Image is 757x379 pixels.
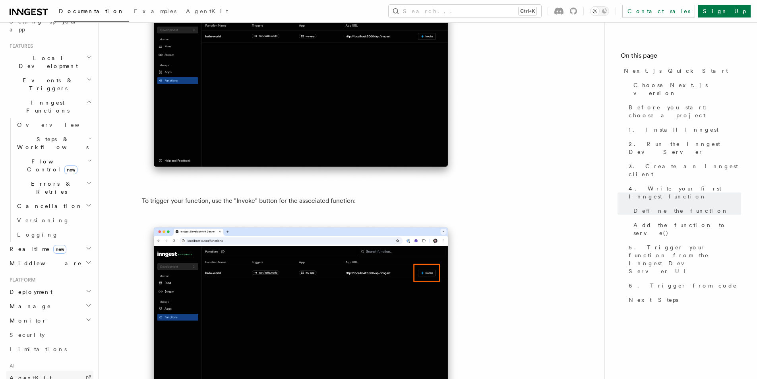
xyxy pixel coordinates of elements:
span: Events & Triggers [6,76,87,92]
a: Setting up your app [6,14,93,37]
span: 2. Run the Inngest Dev Server [629,140,741,156]
a: 6. Trigger from code [625,278,741,293]
span: Documentation [59,8,124,14]
span: Overview [17,122,99,128]
a: Before you start: choose a project [625,100,741,122]
span: 3. Create an Inngest client [629,162,741,178]
button: Toggle dark mode [590,6,609,16]
button: Errors & Retries [14,177,93,199]
span: Realtime [6,245,66,253]
button: Inngest Functions [6,95,93,118]
span: Define the function [633,207,728,215]
span: new [53,245,66,254]
span: Steps & Workflows [14,135,89,151]
span: Before you start: choose a project [629,103,741,119]
kbd: Ctrl+K [519,7,536,15]
a: Contact sales [622,5,695,17]
a: Logging [14,227,93,242]
button: Deployment [6,285,93,299]
a: Security [6,328,93,342]
span: Limitations [10,346,67,352]
a: AgentKit [181,2,233,21]
a: Limitations [6,342,93,356]
button: Search...Ctrl+K [389,5,541,17]
h4: On this page [621,51,741,64]
span: Flow Control [14,157,87,173]
a: 4. Write your first Inngest function [625,181,741,204]
a: Documentation [54,2,129,22]
span: Errors & Retries [14,180,86,196]
span: Middleware [6,259,82,267]
a: Examples [129,2,181,21]
a: 5. Trigger your function from the Inngest Dev Server UI [625,240,741,278]
span: Next.js Quick Start [624,67,728,75]
span: Choose Next.js version [633,81,741,97]
a: Add the function to serve() [630,218,741,240]
span: 6. Trigger from code [629,282,737,290]
span: Monitor [6,317,47,325]
button: Middleware [6,256,93,270]
span: 1. Install Inngest [629,126,718,134]
span: 5. Trigger your function from the Inngest Dev Server UI [629,243,741,275]
span: Cancellation [14,202,83,210]
button: Realtimenew [6,242,93,256]
a: Choose Next.js version [630,78,741,100]
a: Next.js Quick Start [621,64,741,78]
span: Examples [134,8,176,14]
span: Versioning [17,217,70,224]
a: Overview [14,118,93,132]
span: Deployment [6,288,52,296]
span: Security [10,332,45,338]
span: Local Development [6,54,87,70]
span: AI [6,363,15,369]
span: 4. Write your first Inngest function [629,185,741,200]
a: 2. Run the Inngest Dev Server [625,137,741,159]
p: To trigger your function, use the "Invoke" button for the associated function: [142,195,460,206]
span: AgentKit [186,8,228,14]
button: Steps & Workflows [14,132,93,154]
button: Events & Triggers [6,73,93,95]
button: Manage [6,299,93,313]
button: Monitor [6,313,93,328]
span: Inngest Functions [6,99,86,115]
button: Local Development [6,51,93,73]
a: Define the function [630,204,741,218]
span: Manage [6,302,51,310]
span: Next Steps [629,296,678,304]
a: Sign Up [698,5,751,17]
span: Platform [6,277,36,283]
a: Versioning [14,213,93,227]
span: Add the function to serve() [633,221,741,237]
button: Cancellation [14,199,93,213]
a: Next Steps [625,293,741,307]
div: Inngest Functions [6,118,93,242]
a: 3. Create an Inngest client [625,159,741,181]
span: Features [6,43,33,49]
span: new [64,165,77,174]
button: Flow Controlnew [14,154,93,177]
span: Logging [17,231,58,238]
a: 1. Install Inngest [625,122,741,137]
